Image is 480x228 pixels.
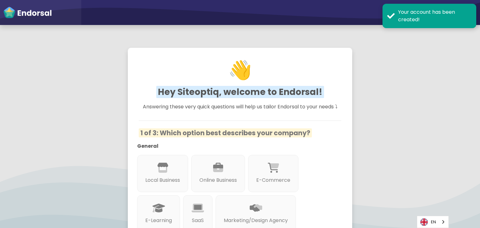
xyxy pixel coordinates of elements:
[224,217,288,224] p: Marketing/Design Agency
[145,176,180,184] p: Local Business
[417,216,449,228] div: Language
[398,8,472,23] div: Your account has been created!
[139,128,312,137] span: 1 of 3: Which option best describes your company?
[137,142,333,150] p: General
[143,103,337,110] span: Answering these very quick questions will help us tailor Endorsal to your needs ⤵︎
[417,216,448,228] a: EN
[256,176,290,184] p: E-Commerce
[199,176,237,184] p: Online Business
[417,216,449,228] aside: Language selected: English
[145,217,172,224] p: E-Learning
[138,53,342,87] h1: 👋
[191,217,204,224] p: SaaS
[3,6,52,19] img: endorsal-logo-white@2x.png
[156,86,324,98] span: Hey Siteoptiq, welcome to Endorsal!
